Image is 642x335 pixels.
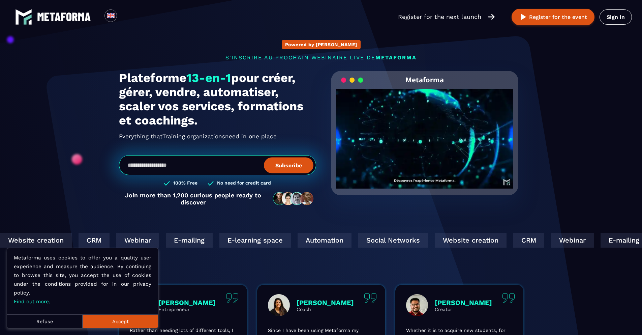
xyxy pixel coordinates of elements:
p: Entrepreneur [158,307,216,312]
p: s'inscrire au prochain webinaire live de [119,54,523,61]
p: [PERSON_NAME] [158,299,216,307]
div: E-mailing [165,233,212,248]
span: Training organizations [162,131,225,142]
div: Social Networks [358,233,427,248]
img: quote [226,293,239,303]
img: loading [341,77,363,83]
p: Coach [297,307,354,312]
img: quote [364,293,377,303]
img: profile [406,294,428,316]
img: arrow-right [488,13,495,21]
p: [PERSON_NAME] [297,299,354,307]
img: en [106,11,115,20]
p: Creator [435,307,492,312]
p: Metaforma uses cookies to offer you a quality user experience and measure the audience. By contin... [14,253,151,306]
p: Powered by [PERSON_NAME] [285,42,357,47]
img: checked [208,180,214,187]
img: logo [15,8,32,25]
div: CRM [78,233,109,248]
button: Accept [83,314,158,328]
h2: Metaforma [405,71,444,89]
img: logo [37,12,91,21]
h1: Plateforme pour créer, gérer, vendre, automatiser, scaler vos services, formations et coachings. [119,71,316,128]
p: [PERSON_NAME] [435,299,492,307]
h3: 100% Free [173,180,197,187]
img: community-people [271,192,316,206]
div: CRM [513,233,544,248]
h2: Everything that need in one place [119,131,316,142]
img: checked [164,180,170,187]
span: 13-en-1 [186,71,231,85]
img: play [519,13,527,21]
div: Webinar [550,233,593,248]
div: Website creation [434,233,506,248]
video: Your browser does not support the video tag. [336,89,514,177]
div: Automation [297,233,351,248]
div: Webinar [116,233,158,248]
p: Join more than 1,200 curious people ready to discover [119,192,268,206]
a: Find out more. [14,299,50,305]
span: METAFORMA [375,54,417,61]
h3: No need for credit card [217,180,271,187]
p: Register for the next launch [398,12,481,22]
div: Search for option [117,9,133,24]
button: Register for the event [512,9,594,25]
button: Subscribe [264,157,313,173]
button: Refuse [7,314,83,328]
input: Search for option [123,13,128,21]
a: Sign in [600,9,632,25]
img: quote [502,293,515,303]
div: E-learning space [219,233,290,248]
img: profile [268,294,290,316]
